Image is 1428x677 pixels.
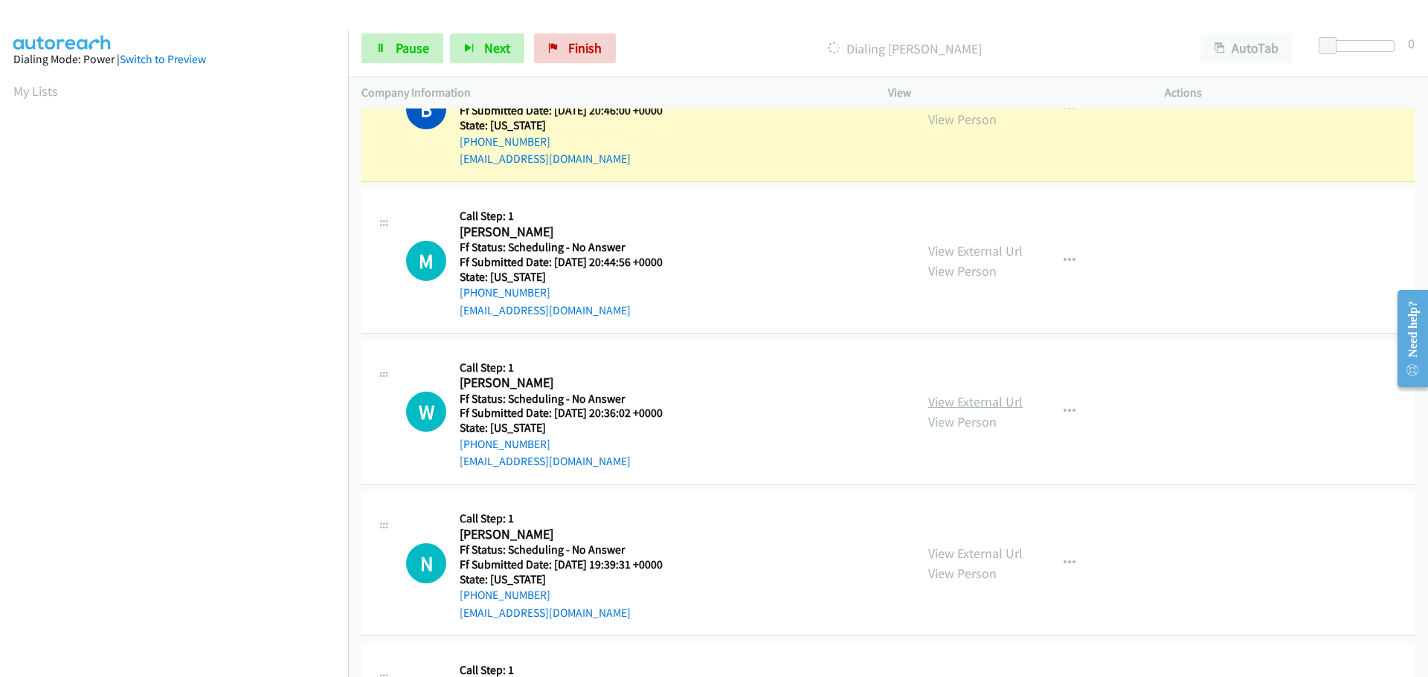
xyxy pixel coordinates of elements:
h5: Ff Status: Scheduling - No Answer [460,542,681,557]
a: My Lists [13,82,58,100]
a: Switch to Preview [120,52,206,66]
a: [EMAIL_ADDRESS][DOMAIN_NAME] [460,606,631,620]
a: [EMAIL_ADDRESS][DOMAIN_NAME] [460,152,631,166]
h5: Ff Submitted Date: [DATE] 20:46:00 +0000 [460,103,681,118]
h5: State: [US_STATE] [460,421,681,435]
h5: State: [US_STATE] [460,118,681,133]
span: Pause [396,39,429,56]
h2: [PERSON_NAME] [460,526,681,543]
a: View Person [928,413,997,430]
h1: W [406,392,446,432]
p: View [888,84,1138,102]
div: The call is yet to be attempted [406,241,446,281]
span: Next [484,39,510,56]
a: Finish [534,33,616,63]
h1: M [406,241,446,281]
p: Company Information [361,84,861,102]
div: The call is yet to be attempted [406,392,446,432]
h5: Call Step: 1 [460,209,681,224]
span: Finish [568,39,602,56]
button: Next [450,33,524,63]
h5: Ff Submitted Date: [DATE] 19:39:31 +0000 [460,557,681,572]
h2: [PERSON_NAME] [460,224,681,241]
a: Pause [361,33,443,63]
a: View Person [928,262,997,279]
a: [EMAIL_ADDRESS][DOMAIN_NAME] [460,454,631,468]
a: View Person [928,565,997,582]
div: The call is yet to be attempted [406,543,446,583]
a: View External Url [928,242,1023,259]
a: View External Url [928,393,1023,410]
div: Dialing Mode: Power | [13,51,335,68]
a: [PHONE_NUMBER] [460,588,550,602]
h5: Ff Status: Scheduling - No Answer [460,240,681,255]
button: AutoTab [1200,33,1293,63]
a: [PHONE_NUMBER] [460,135,550,149]
h5: Ff Submitted Date: [DATE] 20:44:56 +0000 [460,255,681,270]
a: [PHONE_NUMBER] [460,285,550,299]
a: View External Url [928,545,1023,562]
h5: Call Step: 1 [460,360,681,375]
div: 0 [1408,33,1415,54]
h5: Ff Submitted Date: [DATE] 20:36:02 +0000 [460,406,681,421]
h5: State: [US_STATE] [460,270,681,285]
p: Actions [1165,84,1415,102]
h1: N [406,543,446,583]
h5: Ff Status: Scheduling - No Answer [460,392,681,406]
iframe: Resource Center [1385,279,1428,398]
a: View Person [928,111,997,128]
a: [PHONE_NUMBER] [460,437,550,451]
h5: State: [US_STATE] [460,572,681,587]
h1: B [406,89,446,129]
a: [EMAIL_ADDRESS][DOMAIN_NAME] [460,303,631,317]
h5: Call Step: 1 [460,511,681,526]
h2: [PERSON_NAME] [460,375,681,392]
p: Dialing [PERSON_NAME] [636,39,1174,59]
